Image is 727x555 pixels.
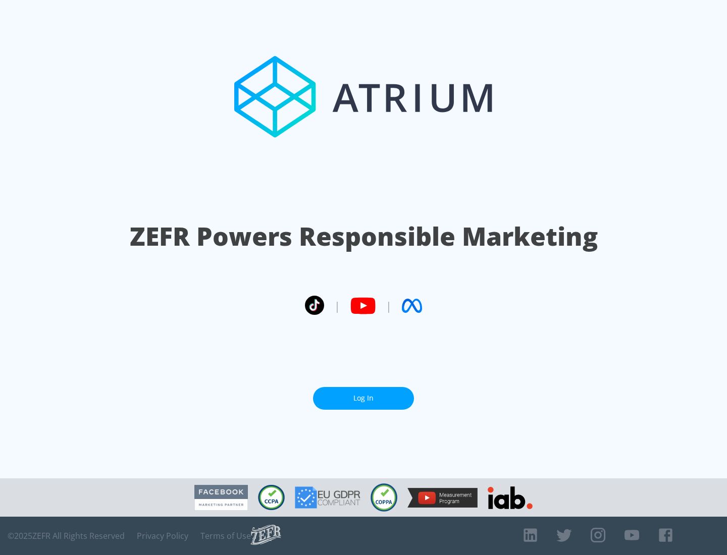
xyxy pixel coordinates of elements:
span: | [386,298,392,313]
a: Privacy Policy [137,531,188,541]
a: Log In [313,387,414,410]
img: IAB [488,486,533,509]
img: YouTube Measurement Program [407,488,478,508]
span: © 2025 ZEFR All Rights Reserved [8,531,125,541]
h1: ZEFR Powers Responsible Marketing [130,219,598,254]
span: | [334,298,340,313]
img: COPPA Compliant [371,483,397,512]
img: Facebook Marketing Partner [194,485,248,511]
img: GDPR Compliant [295,486,360,509]
img: CCPA Compliant [258,485,285,510]
a: Terms of Use [200,531,251,541]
